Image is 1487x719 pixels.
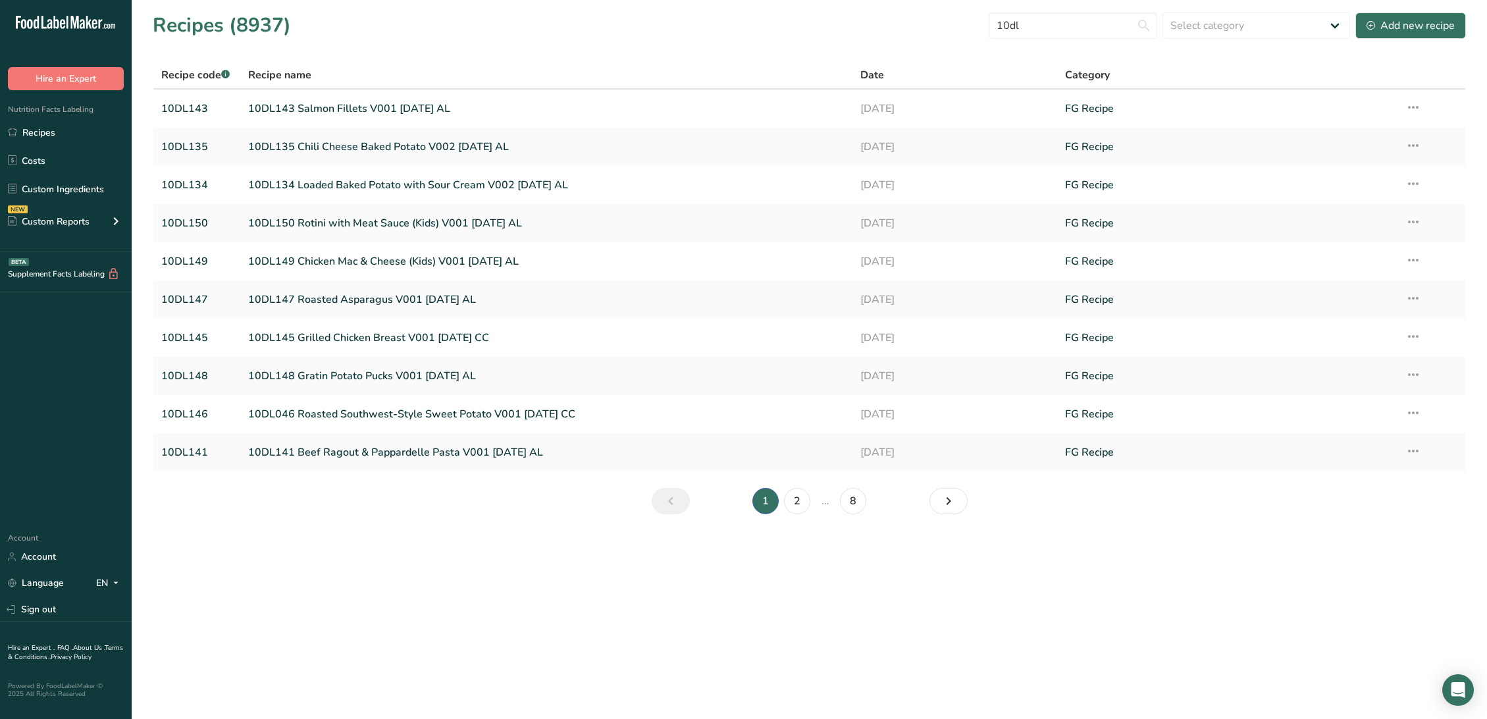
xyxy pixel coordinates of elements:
input: Search for recipe [989,13,1157,39]
a: [DATE] [860,133,1049,161]
a: About Us . [73,643,105,652]
a: Next page [929,488,968,514]
a: FG Recipe [1065,286,1390,313]
div: NEW [8,205,28,213]
a: 10DL149 Chicken Mac & Cheese (Kids) V001 [DATE] AL [248,248,845,275]
a: [DATE] [860,400,1049,428]
a: [DATE] [860,209,1049,237]
div: EN [96,575,124,591]
a: 10DL150 [161,209,232,237]
a: Terms & Conditions . [8,643,123,662]
a: 10DL134 Loaded Baked Potato with Sour Cream V002 [DATE] AL [248,171,845,199]
a: FG Recipe [1065,439,1390,466]
button: Hire an Expert [8,67,124,90]
a: [DATE] [860,95,1049,122]
div: BETA [9,258,29,266]
a: 10DL046 Roasted Southwest-Style Sweet Potato V001 [DATE] CC [248,400,845,428]
a: 10DL135 [161,133,232,161]
a: FG Recipe [1065,324,1390,352]
a: 10DL147 Roasted Asparagus V001 [DATE] AL [248,286,845,313]
a: Hire an Expert . [8,643,55,652]
a: Previous page [652,488,690,514]
a: 10DL135 Chili Cheese Baked Potato V002 [DATE] AL [248,133,845,161]
a: 10DL143 Salmon Fillets V001 [DATE] AL [248,95,845,122]
div: Open Intercom Messenger [1442,674,1474,706]
button: Add new recipe [1355,13,1466,39]
h1: Recipes (8937) [153,11,291,40]
span: Category [1065,67,1110,83]
a: Page 2. [784,488,810,514]
a: 10DL145 Grilled Chicken Breast V001 [DATE] CC [248,324,845,352]
a: 10DL148 Gratin Potato Pucks V001 [DATE] AL [248,362,845,390]
a: [DATE] [860,324,1049,352]
a: 10DL134 [161,171,232,199]
a: 10DL147 [161,286,232,313]
a: [DATE] [860,171,1049,199]
a: 10DL141 Beef Ragout & Pappardelle Pasta V001 [DATE] AL [248,439,845,466]
a: FAQ . [57,643,73,652]
a: [DATE] [860,439,1049,466]
div: Custom Reports [8,215,90,228]
a: 10DL145 [161,324,232,352]
a: 10DL148 [161,362,232,390]
span: Recipe code [161,68,230,82]
a: 10DL150 Rotini with Meat Sauce (Kids) V001 [DATE] AL [248,209,845,237]
span: Date [860,67,884,83]
span: Recipe name [248,67,311,83]
a: FG Recipe [1065,133,1390,161]
a: Language [8,572,64,595]
a: [DATE] [860,362,1049,390]
a: FG Recipe [1065,171,1390,199]
a: Page 8. [840,488,866,514]
a: [DATE] [860,286,1049,313]
a: [DATE] [860,248,1049,275]
a: FG Recipe [1065,95,1390,122]
a: 10DL141 [161,439,232,466]
a: 10DL149 [161,248,232,275]
a: Privacy Policy [51,652,91,662]
a: FG Recipe [1065,209,1390,237]
a: FG Recipe [1065,400,1390,428]
div: Powered By FoodLabelMaker © 2025 All Rights Reserved [8,682,124,698]
a: 10DL146 [161,400,232,428]
a: FG Recipe [1065,362,1390,390]
a: 10DL143 [161,95,232,122]
a: FG Recipe [1065,248,1390,275]
div: Add new recipe [1367,18,1455,34]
